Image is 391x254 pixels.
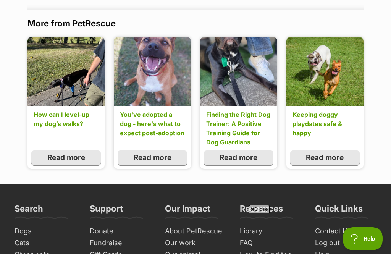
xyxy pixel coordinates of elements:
img: admecflm6pzsdxbz7eza.jpg [114,37,191,106]
img: sgbfbij5lhzvsogur2ux.jpg [200,37,277,106]
img: sfcpknpktkg4g9lb237d.jpg [27,37,105,106]
span: Close [249,205,270,213]
h3: Resources [240,203,283,218]
iframe: Advertisement [10,216,381,250]
h3: More from PetRescue [27,18,364,29]
a: Keeping doggy playdates safe & happy [292,110,357,138]
h3: Search [15,203,43,218]
h3: Our Impact [165,203,210,218]
a: Read more [118,150,187,165]
a: How can I level-up my dog’s walks? [34,110,99,128]
h3: Support [90,203,123,218]
iframe: Help Scout Beacon - Open [343,227,383,250]
a: You've adopted a dog - here's what to expect post-adoption [120,110,185,138]
a: Read more [290,150,360,165]
img: pykinxhwmjizpmc5upfm.jpg [286,37,364,106]
a: Read more [31,150,101,165]
a: Read more [204,150,273,165]
a: Finding the Right Dog Trainer: A Positive Training Guide for Dog Guardians [206,110,271,147]
h3: Quick Links [315,203,363,218]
